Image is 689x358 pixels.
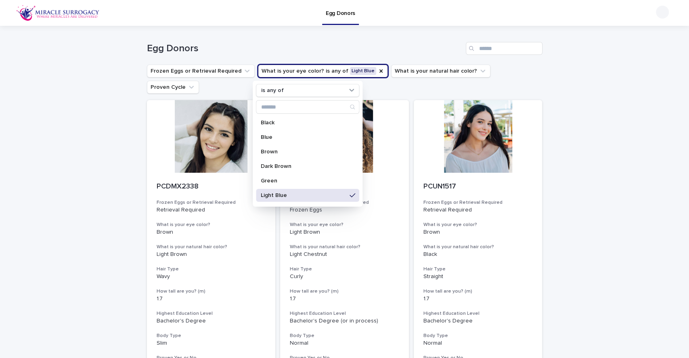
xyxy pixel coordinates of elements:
[258,65,388,77] button: What is your eye color?
[423,266,533,272] h3: Hair Type
[290,318,399,325] p: Bachelor's Degree (or in process)
[157,288,266,295] h3: How tall are you? (m)
[423,310,533,317] h3: Highest Education Level
[423,222,533,228] h3: What is your eye color?
[157,207,266,214] p: Retrieval Required
[466,42,542,55] input: Search
[261,149,346,155] p: Brown
[290,244,399,250] h3: What is your natural hair color?
[261,193,346,198] p: Light Blue
[423,251,533,258] p: Black
[261,87,284,94] p: is any of
[157,333,266,339] h3: Body Type
[157,244,266,250] h3: What is your natural hair color?
[423,199,533,206] h3: Frozen Eggs or Retrieval Required
[423,207,533,214] p: Retrieval Required
[290,310,399,317] h3: Highest Education Level
[256,100,359,113] input: Search
[290,340,399,347] p: Normal
[157,310,266,317] h3: Highest Education Level
[256,100,359,114] div: Search
[423,295,533,302] p: 1.7
[147,81,199,94] button: Proven Cycle
[261,178,346,184] p: Green
[157,199,266,206] h3: Frozen Eggs or Retrieval Required
[157,229,266,236] p: Brown
[423,318,533,325] p: Bachelor's Degree
[147,43,463,54] h1: Egg Donors
[157,251,266,258] p: Light Brown
[423,229,533,236] p: Brown
[16,5,100,21] img: OiFFDOGZQuirLhrlO1ag
[423,273,533,280] p: Straight
[290,266,399,272] h3: Hair Type
[290,333,399,339] h3: Body Type
[147,65,255,77] button: Frozen Eggs or Retrieval Required
[423,182,533,191] p: PCUN1517
[261,134,346,140] p: Blue
[157,222,266,228] h3: What is your eye color?
[157,340,266,347] p: Slim
[423,288,533,295] h3: How tall are you? (m)
[157,295,266,302] p: 1.7
[290,273,399,280] p: Curly
[290,229,399,236] p: Light Brown
[290,207,399,214] p: Frozen Eggs
[290,222,399,228] h3: What is your eye color?
[157,273,266,280] p: Wavy
[290,288,399,295] h3: How tall are you? (m)
[261,120,346,126] p: Black
[157,318,266,325] p: Bachelor's Degree
[391,65,490,77] button: What is your natural hair color?
[157,266,266,272] h3: Hair Type
[423,333,533,339] h3: Body Type
[290,295,399,302] p: 1.7
[290,251,399,258] p: Light Chestnut
[157,182,266,191] p: PCDMX2338
[423,340,533,347] p: Normal
[261,163,346,169] p: Dark Brown
[423,244,533,250] h3: What is your natural hair color?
